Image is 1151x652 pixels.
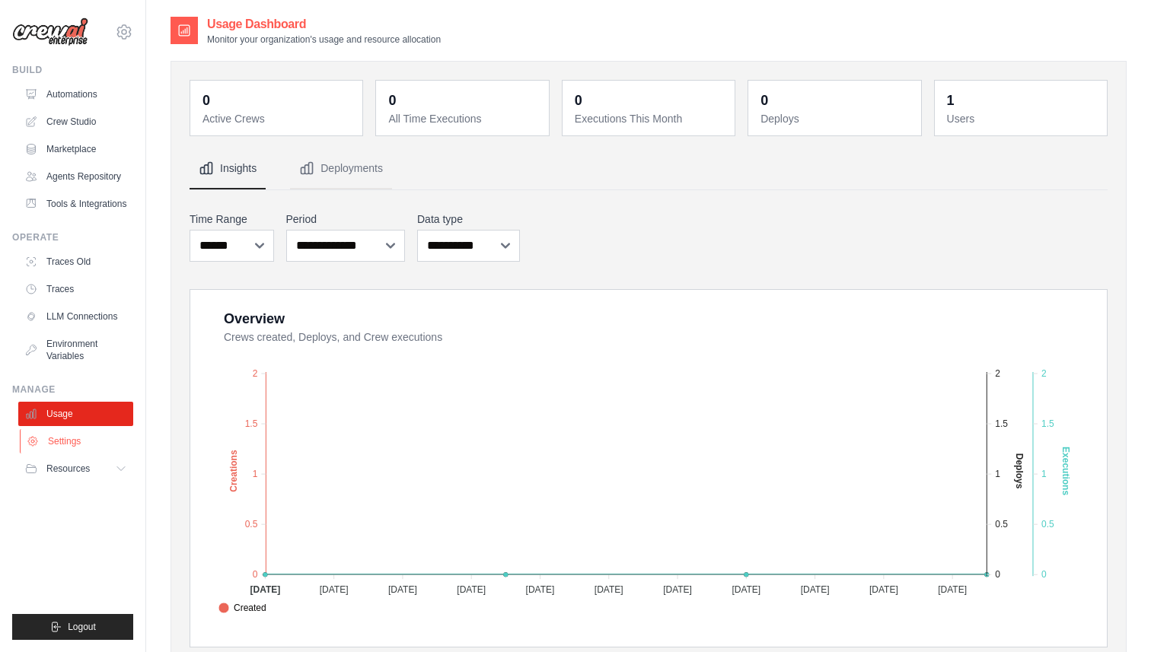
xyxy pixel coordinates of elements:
[253,368,258,379] tspan: 2
[20,429,135,453] a: Settings
[18,402,133,426] a: Usage
[1060,447,1071,495] text: Executions
[938,584,967,595] tspan: [DATE]
[12,383,133,396] div: Manage
[18,332,133,368] a: Environment Variables
[253,569,258,580] tspan: 0
[245,418,258,429] tspan: 1.5
[253,469,258,479] tspan: 1
[457,584,486,595] tspan: [DATE]
[947,111,1098,126] dt: Users
[12,64,133,76] div: Build
[995,569,1000,580] tspan: 0
[68,621,96,633] span: Logout
[595,584,623,595] tspan: [DATE]
[947,90,955,111] div: 1
[218,601,266,615] span: Created
[190,148,266,189] button: Insights
[1041,519,1054,530] tspan: 0.5
[224,308,285,329] div: Overview
[1014,453,1025,489] text: Deploys
[18,192,133,216] a: Tools & Integrations
[388,111,539,126] dt: All Time Executions
[250,584,280,595] tspan: [DATE]
[760,90,768,111] div: 0
[190,212,274,227] label: Time Range
[18,137,133,161] a: Marketplace
[995,519,1008,530] tspan: 0.5
[18,456,133,481] button: Resources
[12,231,133,243] div: Operate
[286,212,406,227] label: Period
[388,90,396,111] div: 0
[995,418,1008,429] tspan: 1.5
[18,110,133,134] a: Crew Studio
[245,519,258,530] tspan: 0.5
[526,584,555,595] tspan: [DATE]
[320,584,349,595] tspan: [DATE]
[760,111,911,126] dt: Deploys
[801,584,830,595] tspan: [DATE]
[228,450,239,492] text: Creations
[995,469,1000,479] tspan: 1
[663,584,692,595] tspan: [DATE]
[18,82,133,107] a: Automations
[12,17,88,46] img: Logo
[1041,569,1047,580] tspan: 0
[388,584,417,595] tspan: [DATE]
[417,212,520,227] label: Data type
[1041,469,1047,479] tspan: 1
[202,111,353,126] dt: Active Crews
[995,368,1000,379] tspan: 2
[190,148,1108,189] nav: Tabs
[46,463,90,475] span: Resources
[12,614,133,640] button: Logout
[18,250,133,274] a: Traces Old
[1041,368,1047,379] tspan: 2
[1041,418,1054,429] tspan: 1.5
[224,329,1089,345] dt: Crews created, Deploys, and Crew executions
[18,304,133,329] a: LLM Connections
[869,584,898,595] tspan: [DATE]
[18,164,133,189] a: Agents Repository
[575,111,725,126] dt: Executions This Month
[202,90,210,111] div: 0
[575,90,582,111] div: 0
[207,15,441,33] h2: Usage Dashboard
[207,33,441,46] p: Monitor your organization's usage and resource allocation
[18,277,133,301] a: Traces
[290,148,392,189] button: Deployments
[732,584,760,595] tspan: [DATE]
